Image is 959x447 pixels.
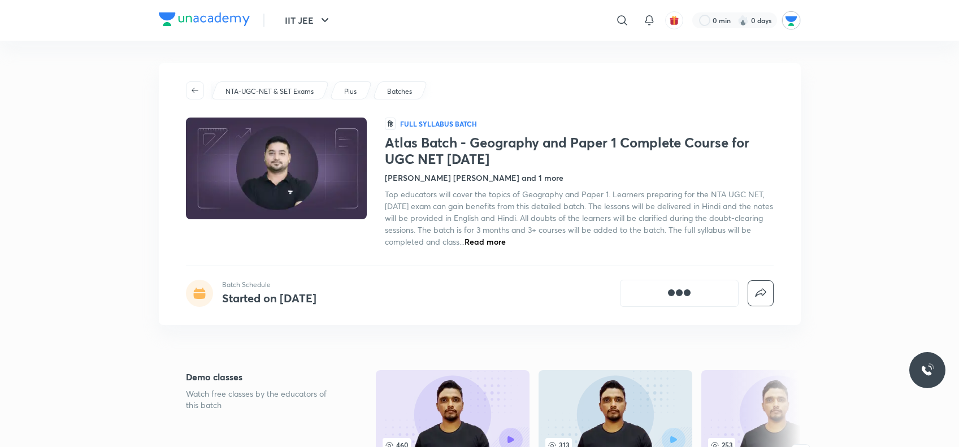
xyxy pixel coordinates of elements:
[225,86,314,97] p: NTA-UGC-NET & SET Exams
[669,15,679,25] img: avatar
[921,363,934,377] img: ttu
[159,12,250,29] a: Company Logo
[782,11,801,30] img: Unacademy Jodhpur
[222,280,316,290] p: Batch Schedule
[344,86,357,97] p: Plus
[222,290,316,306] h4: Started on [DATE]
[223,86,315,97] a: NTA-UGC-NET & SET Exams
[159,12,250,26] img: Company Logo
[385,134,774,167] h1: Atlas Batch - Geography and Paper 1 Complete Course for UGC NET [DATE]
[620,280,739,307] button: [object Object]
[385,118,396,130] span: हि
[385,189,773,247] span: Top educators will cover the topics of Geography and Paper 1. Learners preparing for the NTA UGC ...
[186,388,340,411] p: Watch free classes by the educators of this batch
[278,9,339,32] button: IIT JEE
[184,116,368,220] img: Thumbnail
[400,119,477,128] p: Full Syllabus Batch
[186,370,340,384] h5: Demo classes
[665,11,683,29] button: avatar
[342,86,358,97] a: Plus
[385,86,414,97] a: Batches
[387,86,412,97] p: Batches
[465,236,506,247] span: Read more
[737,15,749,26] img: streak
[385,172,563,184] h4: [PERSON_NAME] [PERSON_NAME] and 1 more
